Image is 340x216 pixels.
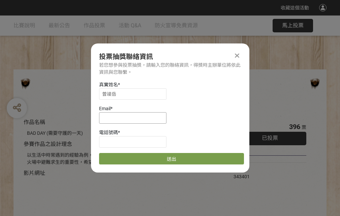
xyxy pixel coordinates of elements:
[27,152,213,166] div: 以生活中時常遇到的經驗為例，透過對比的方式宣傳住宅用火災警報器、家庭逃生計畫及火場中避難求生的重要性，希望透過趣味的短影音讓更多人認識到更多的防火觀念。
[302,125,306,130] span: 票
[99,82,118,87] span: 真實姓名
[155,22,198,29] span: 防火宣導免費資源
[289,123,300,131] span: 396
[13,16,35,36] a: 比賽說明
[24,141,72,147] span: 參賽作品之設計理念
[99,153,244,164] button: 送出
[282,22,304,29] span: 馬上投票
[24,170,45,176] span: 影片網址
[27,130,213,137] div: BAD DAY (需要守護的一天)
[49,16,70,36] a: 最新公告
[119,22,141,29] span: 活動 Q&A
[251,166,285,173] iframe: Facebook Share
[99,52,241,62] div: 投票抽獎聯絡資訊
[281,5,309,10] span: 收藏這個活動
[119,16,141,36] a: 活動 Q&A
[49,22,70,29] span: 最新公告
[99,130,118,135] span: 電話號碼
[99,62,241,76] div: 若您想參與投票抽獎，請輸入您的聯絡資訊，得獎時主辦單位將依此資訊與您聯繫。
[262,135,278,141] span: 已投票
[24,119,45,125] span: 作品名稱
[13,22,35,29] span: 比賽說明
[84,16,105,36] a: 作品投票
[273,19,313,32] button: 馬上投票
[84,22,105,29] span: 作品投票
[155,16,198,36] a: 防火宣導免費資源
[99,106,111,111] span: Email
